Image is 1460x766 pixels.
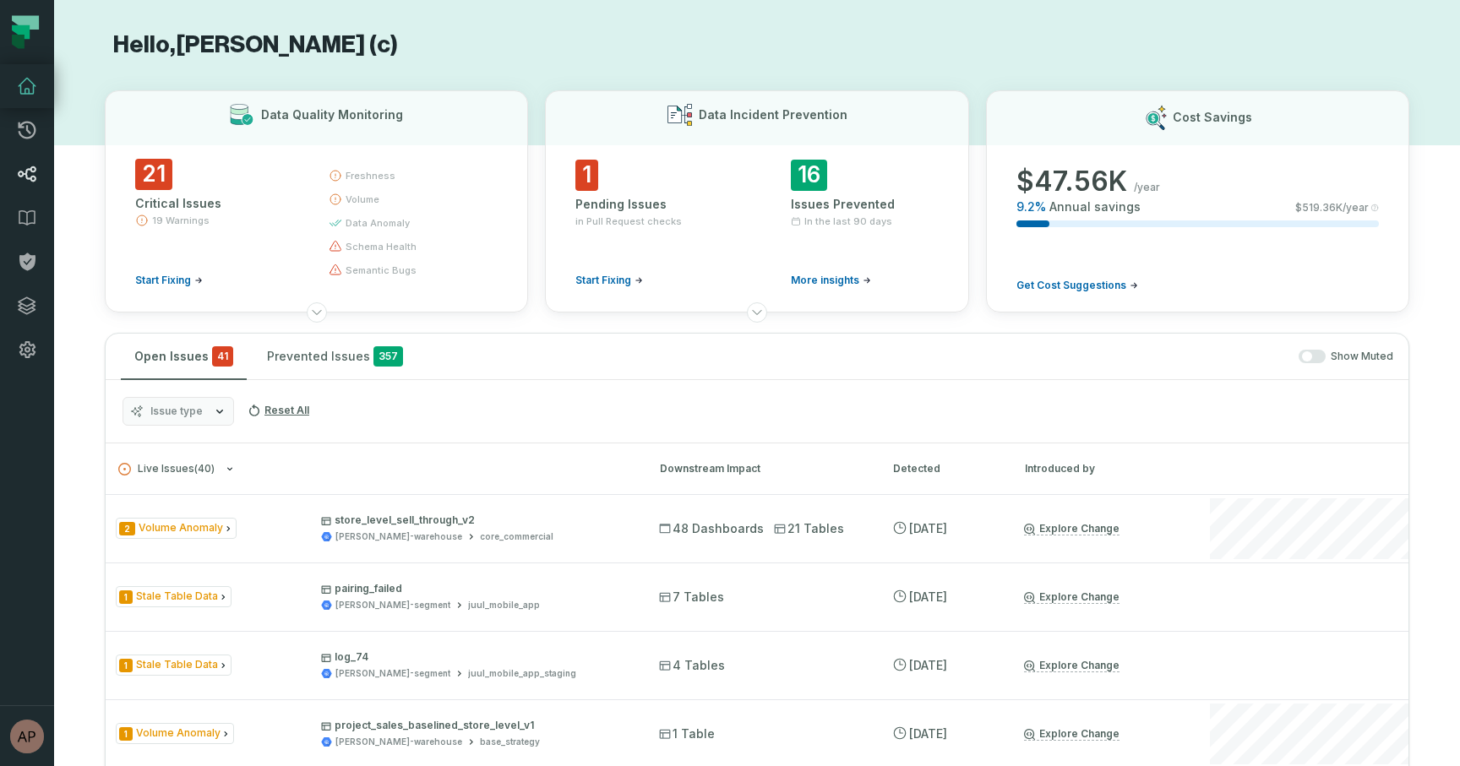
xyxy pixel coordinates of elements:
span: volume [346,193,379,206]
span: 48 Dashboards [659,520,764,537]
span: $ 47.56K [1016,165,1127,198]
h3: Data Incident Prevention [699,106,847,123]
span: Severity [119,659,133,672]
relative-time: Oct 1, 2025, 11:49 PM EDT [909,658,947,672]
span: Severity [119,727,133,741]
span: data anomaly [346,216,410,230]
img: avatar of Aryan Siddhabathula (c) [10,720,44,753]
span: Start Fixing [575,274,631,287]
span: 7 Tables [659,589,724,606]
span: 4 Tables [659,657,725,674]
button: Reset All [241,397,316,424]
span: Get Cost Suggestions [1016,279,1126,292]
div: Downstream Impact [660,461,863,476]
span: $ 519.36K /year [1295,201,1369,215]
span: /year [1134,181,1160,194]
a: Start Fixing [575,274,643,287]
div: Show Muted [423,350,1393,364]
h3: Cost Savings [1173,109,1252,126]
button: Live Issues(40) [118,463,629,475]
a: Explore Change [1024,727,1120,741]
a: Get Cost Suggestions [1016,279,1138,292]
button: Issue type [123,397,234,426]
span: Severity [119,522,135,535]
div: juul-segment [335,667,450,680]
span: 357 [373,346,403,367]
span: semantic bugs [346,263,417,277]
span: Annual savings [1049,198,1141,215]
div: juul-segment [335,599,450,611]
span: Issue Type [116,518,237,539]
div: juul_mobile_app_staging [468,667,576,680]
span: Issue Type [116,655,232,676]
a: Explore Change [1024,590,1120,604]
span: Issue Type [116,586,232,607]
span: in Pull Request checks [575,215,682,228]
a: Explore Change [1024,522,1120,535]
a: More insights [791,274,871,287]
span: More insights [791,274,859,287]
div: Pending Issues [575,196,723,213]
span: 9.2 % [1016,198,1046,215]
span: freshness [346,169,395,182]
p: pairing_failed [321,582,629,595]
relative-time: Oct 1, 2025, 11:49 PM EDT [909,589,947,604]
span: Start Fixing [135,274,191,287]
a: Explore Change [1024,659,1120,672]
relative-time: Sep 30, 2025, 11:51 PM EDT [909,726,947,741]
span: critical issues and errors combined [212,346,233,367]
div: Introduced by [1025,461,1177,476]
span: In the last 90 days [804,215,892,228]
span: 16 [791,160,827,191]
div: Critical Issues [135,195,298,212]
span: Issue Type [116,723,234,744]
button: Data Incident Prevention1Pending Issuesin Pull Request checksStart Fixing16Issues PreventedIn the... [545,90,968,312]
relative-time: Oct 1, 2025, 11:49 PM EDT [909,521,947,535]
span: 21 Tables [774,520,844,537]
h1: Hello, [PERSON_NAME] (c) [105,30,1409,60]
span: 1 [575,160,598,191]
a: Start Fixing [135,274,203,287]
span: 19 Warnings [152,214,210,227]
div: juul_mobile_app [468,599,540,611]
span: schema health [346,240,417,253]
span: Issue type [150,405,203,418]
div: base_strategy [480,736,540,748]
span: Live Issues ( 40 ) [118,463,215,475]
div: juul-warehouse [335,530,462,543]
div: Issues Prevented [791,196,939,213]
div: Detected [893,461,994,476]
button: Cost Savings$47.56K/year9.2%Annual savings$519.36K/yearGet Cost Suggestions [986,90,1409,312]
button: Open Issues [121,334,247,379]
div: juul-warehouse [335,736,462,748]
button: Prevented Issues [253,334,417,379]
span: 21 [135,159,172,190]
span: Severity [119,590,133,604]
p: project_sales_baselined_store_level_v1 [321,719,629,732]
button: Data Quality Monitoring21Critical Issues19 WarningsStart Fixingfreshnessvolumedata anomalyschema ... [105,90,528,312]
p: log_74 [321,650,629,664]
p: store_level_sell_through_v2 [321,513,629,527]
div: core_commercial [480,530,553,543]
span: 1 Table [659,725,715,742]
h3: Data Quality Monitoring [261,106,403,123]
